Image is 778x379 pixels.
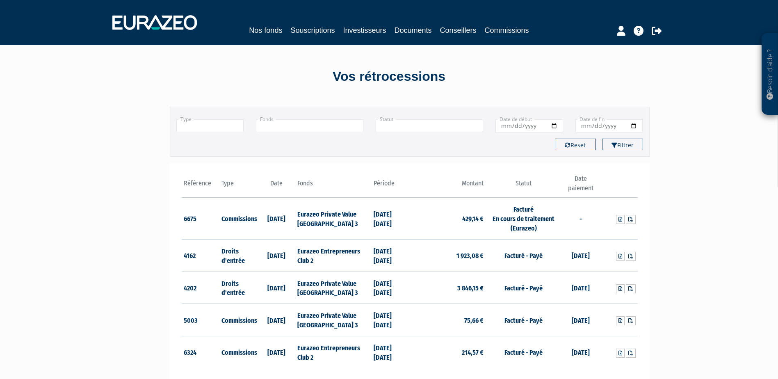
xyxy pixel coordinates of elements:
[258,174,296,198] th: Date
[219,174,258,198] th: Type
[765,37,775,111] p: Besoin d'aide ?
[561,336,600,368] td: [DATE]
[219,304,258,336] td: Commissions
[486,336,561,368] td: Facturé - Payé
[295,336,371,368] td: Eurazeo Entrepreneurs Club 2
[295,174,371,198] th: Fonds
[258,304,296,336] td: [DATE]
[372,198,410,240] td: [DATE] [DATE]
[561,198,600,240] td: -
[486,239,561,272] td: Facturé - Payé
[410,304,486,336] td: 75,66 €
[219,198,258,240] td: Commissions
[112,15,197,30] img: 1732889491-logotype_eurazeo_blanc_rvb.png
[485,25,529,37] a: Commissions
[372,239,410,272] td: [DATE] [DATE]
[155,67,623,86] div: Vos rétrocessions
[395,25,432,36] a: Documents
[182,174,220,198] th: Référence
[486,198,561,240] td: Facturé En cours de traitement (Eurazeo)
[290,25,335,36] a: Souscriptions
[182,239,220,272] td: 4162
[486,272,561,304] td: Facturé - Payé
[295,239,371,272] td: Eurazeo Entrepreneurs Club 2
[182,198,220,240] td: 6675
[258,239,296,272] td: [DATE]
[410,336,486,368] td: 214,57 €
[410,198,486,240] td: 429,14 €
[561,272,600,304] td: [DATE]
[249,25,282,36] a: Nos fonds
[561,239,600,272] td: [DATE]
[440,25,477,36] a: Conseillers
[343,25,386,36] a: Investisseurs
[486,304,561,336] td: Facturé - Payé
[258,272,296,304] td: [DATE]
[295,272,371,304] td: Eurazeo Private Value [GEOGRAPHIC_DATA] 3
[410,239,486,272] td: 1 923,08 €
[561,174,600,198] th: Date paiement
[258,336,296,368] td: [DATE]
[372,272,410,304] td: [DATE] [DATE]
[295,304,371,336] td: Eurazeo Private Value [GEOGRAPHIC_DATA] 3
[602,139,643,150] button: Filtrer
[561,304,600,336] td: [DATE]
[372,304,410,336] td: [DATE] [DATE]
[295,198,371,240] td: Eurazeo Private Value [GEOGRAPHIC_DATA] 3
[219,336,258,368] td: Commissions
[555,139,596,150] button: Reset
[372,336,410,368] td: [DATE] [DATE]
[486,174,561,198] th: Statut
[182,272,220,304] td: 4202
[258,198,296,240] td: [DATE]
[219,239,258,272] td: Droits d'entrée
[410,272,486,304] td: 3 846,15 €
[219,272,258,304] td: Droits d'entrée
[372,174,410,198] th: Période
[410,174,486,198] th: Montant
[182,336,220,368] td: 6324
[182,304,220,336] td: 5003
